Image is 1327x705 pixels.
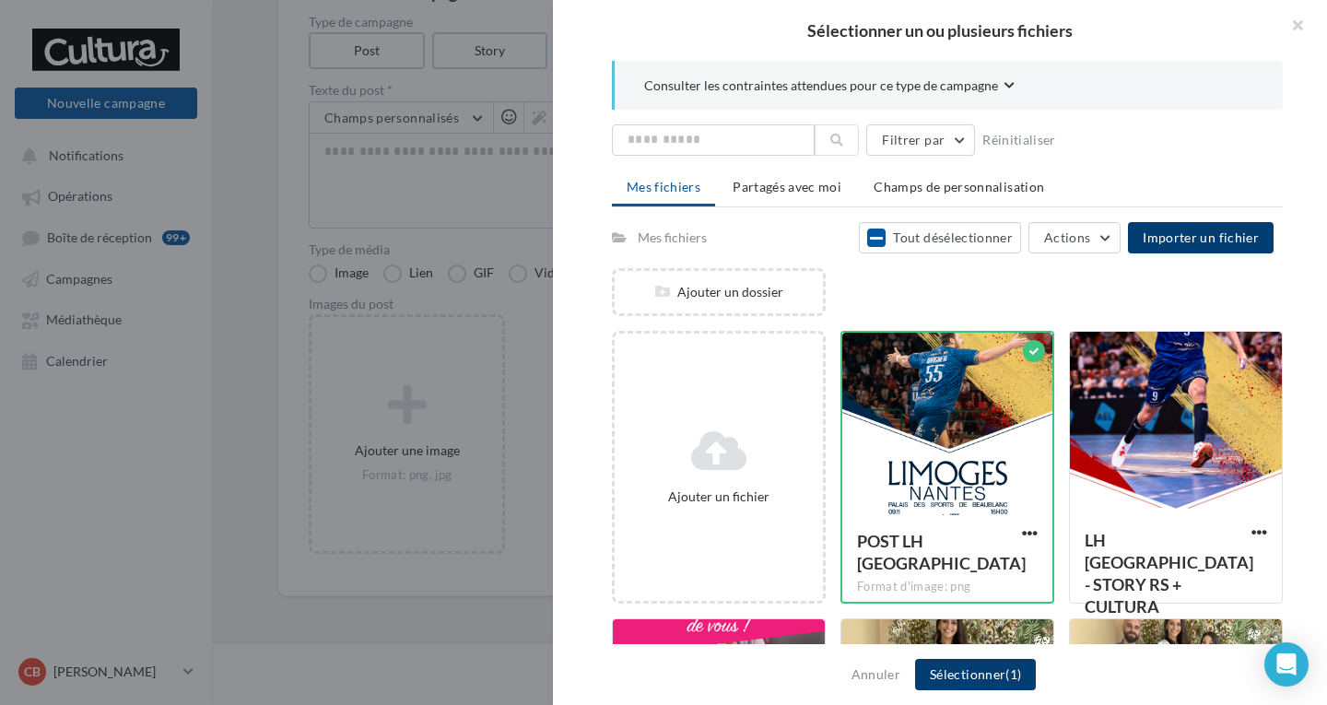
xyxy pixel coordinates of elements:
button: Importer un fichier [1128,222,1274,253]
button: Sélectionner(1) [915,659,1036,690]
button: Réinitialiser [975,129,1063,151]
span: Actions [1044,229,1090,245]
span: Champs de personnalisation [874,179,1044,194]
span: LH DIJON - STORY RS + CULTURA [1085,530,1253,617]
div: Mes fichiers [638,229,707,247]
span: POST LH NANTES [857,531,1026,573]
div: Ajouter un dossier [615,283,823,301]
div: Open Intercom Messenger [1264,642,1309,687]
span: (1) [1005,666,1021,682]
span: Importer un fichier [1143,229,1259,245]
button: Actions [1028,222,1121,253]
button: Annuler [844,664,908,686]
h2: Sélectionner un ou plusieurs fichiers [582,22,1298,39]
button: Consulter les contraintes attendues pour ce type de campagne [644,76,1015,99]
span: Partagés avec moi [733,179,841,194]
span: Consulter les contraintes attendues pour ce type de campagne [644,76,998,95]
div: Ajouter un fichier [622,488,816,506]
span: Mes fichiers [627,179,700,194]
button: Tout désélectionner [859,222,1021,253]
div: Format d'image: png [857,579,1038,595]
button: Filtrer par [866,124,975,156]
